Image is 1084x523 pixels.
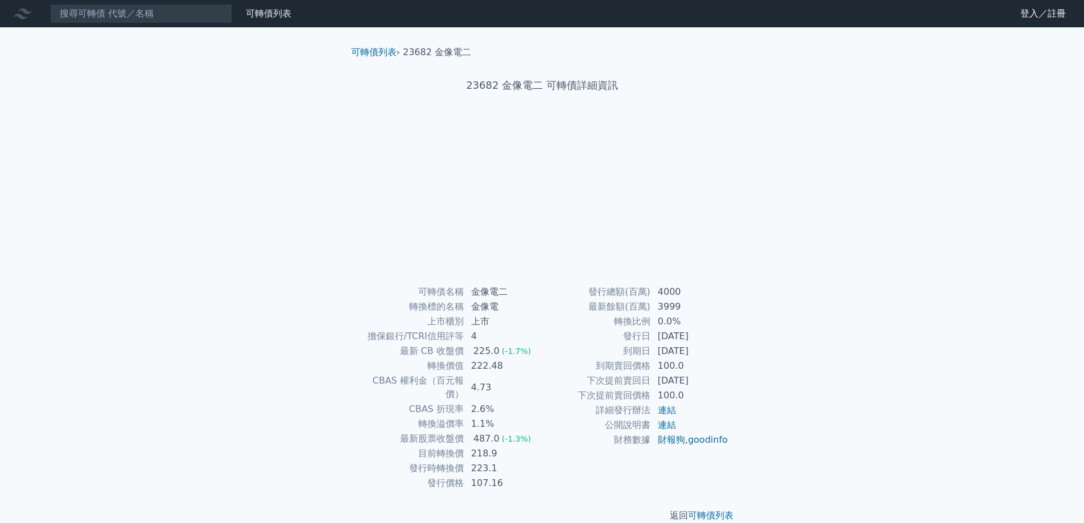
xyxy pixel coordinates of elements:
p: 返回 [342,509,743,522]
a: 連結 [658,419,676,430]
li: 23682 金像電二 [403,46,471,59]
td: 上市櫃別 [356,314,464,329]
td: 目前轉換價 [356,446,464,461]
td: 發行日 [542,329,651,344]
td: 發行時轉換價 [356,461,464,476]
td: 下次提前賣回價格 [542,388,651,403]
td: 轉換比例 [542,314,651,329]
input: 搜尋可轉債 代號／名稱 [50,4,232,23]
td: 到期日 [542,344,651,359]
td: 4000 [651,285,729,299]
td: 107.16 [464,476,542,491]
td: 2.6% [464,402,542,417]
td: [DATE] [651,373,729,388]
a: 連結 [658,405,676,415]
td: 下次提前賣回日 [542,373,651,388]
td: 最新 CB 收盤價 [356,344,464,359]
td: 4.73 [464,373,542,402]
td: 3999 [651,299,729,314]
a: 可轉債列表 [351,47,397,57]
td: 100.0 [651,388,729,403]
li: › [351,46,400,59]
td: , [651,433,729,447]
td: 上市 [464,314,542,329]
td: [DATE] [651,329,729,344]
td: 最新餘額(百萬) [542,299,651,314]
td: 金像電二 [464,285,542,299]
td: 詳細發行辦法 [542,403,651,418]
span: (-1.3%) [502,434,531,443]
td: 100.0 [651,359,729,373]
td: 0.0% [651,314,729,329]
td: 最新股票收盤價 [356,431,464,446]
td: 到期賣回價格 [542,359,651,373]
a: 財報狗 [658,434,685,445]
td: [DATE] [651,344,729,359]
td: CBAS 折現率 [356,402,464,417]
span: (-1.7%) [502,347,531,356]
div: 225.0 [471,344,502,358]
a: 可轉債列表 [246,8,291,19]
td: 金像電 [464,299,542,314]
div: 487.0 [471,432,502,446]
td: 轉換價值 [356,359,464,373]
td: 轉換標的名稱 [356,299,464,314]
h1: 23682 金像電二 可轉債詳細資訊 [342,77,743,93]
td: 公開說明書 [542,418,651,433]
td: 財務數據 [542,433,651,447]
td: 發行總額(百萬) [542,285,651,299]
td: 4 [464,329,542,344]
a: goodinfo [688,434,728,445]
td: 222.48 [464,359,542,373]
td: 223.1 [464,461,542,476]
td: 轉換溢價率 [356,417,464,431]
td: CBAS 權利金（百元報價） [356,373,464,402]
td: 218.9 [464,446,542,461]
td: 擔保銀行/TCRI信用評等 [356,329,464,344]
a: 登入／註冊 [1011,5,1075,23]
td: 1.1% [464,417,542,431]
a: 可轉債列表 [688,510,733,521]
td: 發行價格 [356,476,464,491]
td: 可轉債名稱 [356,285,464,299]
